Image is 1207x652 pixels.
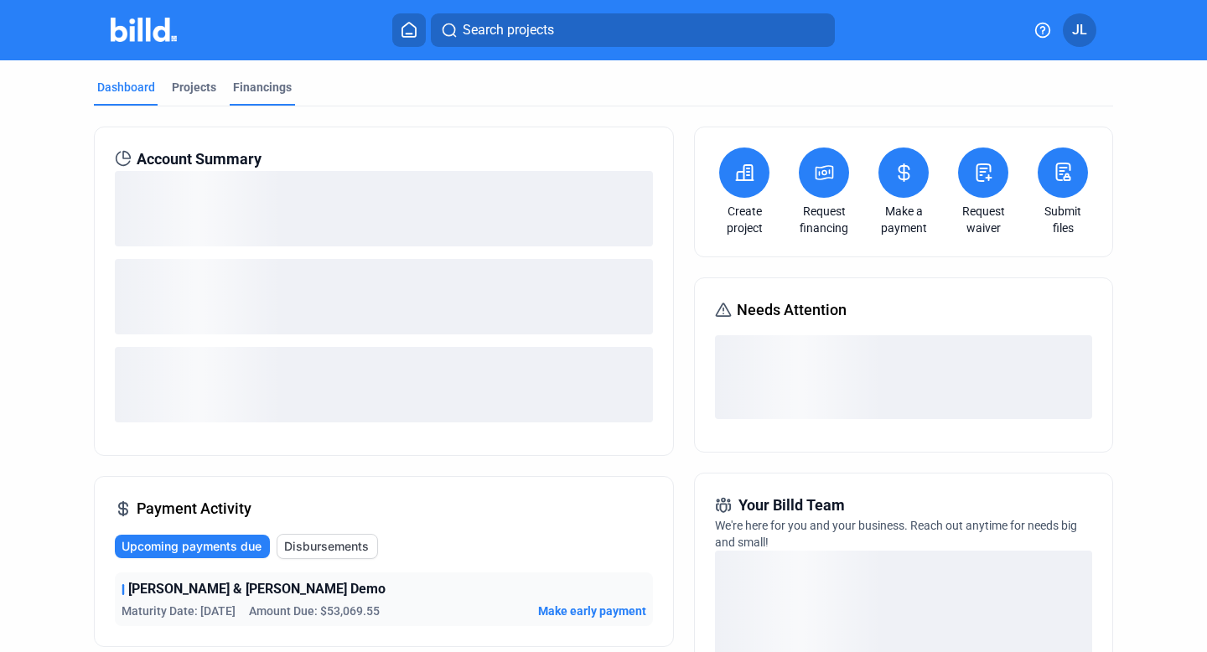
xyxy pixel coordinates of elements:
span: Search projects [463,20,554,40]
a: Submit files [1033,203,1092,236]
button: JL [1063,13,1096,47]
span: Your Billd Team [738,494,845,517]
img: Billd Company Logo [111,18,177,42]
a: Request waiver [954,203,1013,236]
a: Create project [715,203,774,236]
button: Disbursements [277,534,378,559]
span: Needs Attention [737,298,847,322]
div: loading [115,259,653,334]
div: loading [715,335,1092,419]
span: Disbursements [284,538,369,555]
div: loading [115,171,653,246]
div: Projects [172,79,216,96]
a: Make a payment [874,203,933,236]
span: JL [1072,20,1087,40]
div: loading [115,347,653,422]
button: Search projects [431,13,835,47]
span: We're here for you and your business. Reach out anytime for needs big and small! [715,519,1077,549]
a: Request financing [795,203,853,236]
span: Amount Due: $53,069.55 [249,603,380,619]
button: Make early payment [538,603,646,619]
span: Payment Activity [137,497,251,520]
span: Maturity Date: [DATE] [122,603,236,619]
div: Financings [233,79,292,96]
button: Upcoming payments due [115,535,270,558]
div: Dashboard [97,79,155,96]
span: Upcoming payments due [122,538,262,555]
span: Account Summary [137,147,262,171]
span: [PERSON_NAME] & [PERSON_NAME] Demo [128,579,386,599]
